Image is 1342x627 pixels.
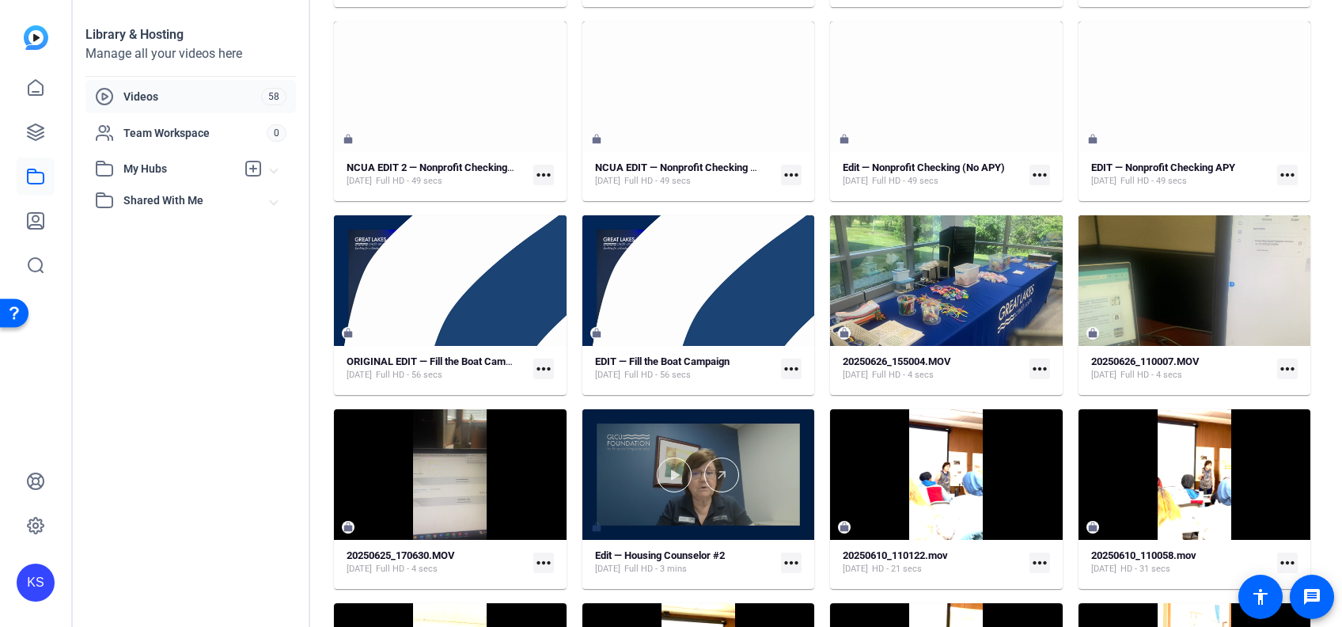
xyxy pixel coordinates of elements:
mat-icon: more_horiz [781,553,802,573]
mat-icon: more_horiz [1277,165,1298,185]
strong: EDIT — Nonprofit Checking APY [1091,161,1235,173]
span: My Hubs [123,161,236,177]
a: Edit — Nonprofit Checking (No APY)[DATE]Full HD - 49 secs [843,161,1023,188]
a: 20250626_110007.MOV[DATE]Full HD - 4 secs [1091,355,1272,382]
span: [DATE] [843,563,868,576]
mat-icon: more_horiz [1029,165,1050,185]
span: [DATE] [1091,369,1116,382]
mat-expansion-panel-header: Shared With Me [85,184,296,216]
strong: 20250610_110058.mov [1091,549,1196,561]
a: NCUA EDIT — Nonprofit Checking APY[DATE]Full HD - 49 secs [595,161,775,188]
strong: 20250626_110007.MOV [1091,355,1200,367]
a: ORIGINAL EDIT — Fill the Boat Campaign[DATE]Full HD - 56 secs [347,355,527,382]
mat-icon: more_horiz [1029,553,1050,573]
strong: 20250625_170630.MOV [347,549,455,561]
span: Full HD - 3 mins [624,563,687,576]
a: EDIT — Nonprofit Checking APY[DATE]Full HD - 49 secs [1091,161,1272,188]
span: [DATE] [347,175,372,188]
span: Full HD - 49 secs [872,175,938,188]
a: NCUA EDIT 2 — Nonprofit Checking APY[DATE]Full HD - 49 secs [347,161,527,188]
a: EDIT — Fill the Boat Campaign[DATE]Full HD - 56 secs [595,355,775,382]
strong: 20250610_110122.mov [843,549,948,561]
mat-icon: message [1302,587,1321,606]
mat-icon: more_horiz [781,359,802,379]
span: HD - 21 secs [872,563,922,576]
img: blue-gradient.svg [24,25,48,50]
span: [DATE] [595,369,620,382]
a: 20250610_110058.mov[DATE]HD - 31 secs [1091,549,1272,576]
strong: NCUA EDIT — Nonprofit Checking APY [595,161,770,173]
span: Full HD - 49 secs [624,175,691,188]
mat-icon: more_horiz [533,165,554,185]
a: Edit — Housing Counselor #2[DATE]Full HD - 3 mins [595,549,775,576]
strong: ORIGINAL EDIT — Fill the Boat Campaign [347,355,530,367]
span: [DATE] [843,175,868,188]
span: Full HD - 4 secs [1120,369,1182,382]
span: Full HD - 49 secs [1120,175,1187,188]
div: KS [17,564,55,602]
mat-icon: more_horiz [1277,553,1298,573]
div: Manage all your videos here [85,44,296,63]
strong: 20250626_155004.MOV [843,355,951,367]
strong: Edit — Housing Counselor #2 [595,549,725,561]
span: [DATE] [595,175,620,188]
a: 20250626_155004.MOV[DATE]Full HD - 4 secs [843,355,1023,382]
span: Full HD - 4 secs [872,369,934,382]
span: Full HD - 56 secs [624,369,691,382]
span: Full HD - 4 secs [376,563,438,576]
mat-icon: accessibility [1251,587,1270,606]
a: 20250610_110122.mov[DATE]HD - 21 secs [843,549,1023,576]
mat-icon: more_horiz [1029,359,1050,379]
span: [DATE] [843,369,868,382]
span: [DATE] [347,563,372,576]
mat-icon: more_horiz [533,553,554,573]
mat-icon: more_horiz [1277,359,1298,379]
span: [DATE] [1091,175,1116,188]
span: Team Workspace [123,125,267,141]
span: [DATE] [347,369,372,382]
span: [DATE] [1091,563,1116,576]
span: Full HD - 56 secs [376,369,442,382]
span: 0 [267,124,286,142]
strong: EDIT — Fill the Boat Campaign [595,355,730,367]
mat-expansion-panel-header: My Hubs [85,153,296,184]
span: Shared With Me [123,192,271,209]
span: 58 [261,88,286,105]
div: Library & Hosting [85,25,296,44]
mat-icon: more_horiz [533,359,554,379]
span: HD - 31 secs [1120,563,1170,576]
mat-icon: more_horiz [781,165,802,185]
span: Full HD - 49 secs [376,175,442,188]
span: [DATE] [595,563,620,576]
strong: NCUA EDIT 2 — Nonprofit Checking APY [347,161,529,173]
a: 20250625_170630.MOV[DATE]Full HD - 4 secs [347,549,527,576]
span: Videos [123,89,261,104]
strong: Edit — Nonprofit Checking (No APY) [843,161,1005,173]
